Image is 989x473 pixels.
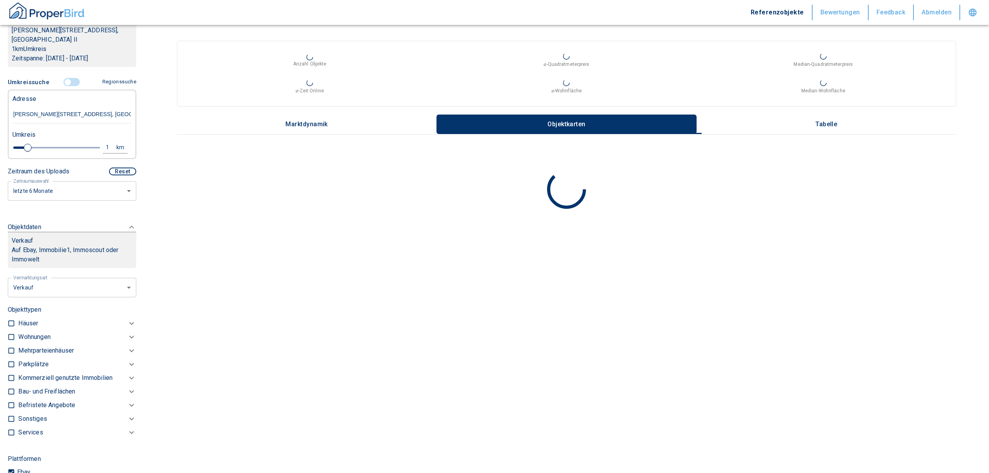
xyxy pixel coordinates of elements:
[12,94,36,104] p: Adresse
[18,387,75,396] p: Bau- und Freiflächen
[8,75,53,90] button: Umkreissuche
[18,399,136,412] div: Befristete Angebote
[8,4,136,75] div: Ort und Zeitspanne[PERSON_NAME][STREET_ADDRESS], [GEOGRAPHIC_DATA] II1kmUmkreisZeitspanne: [DATE]...
[8,277,136,298] div: letzte 6 Monate
[285,121,328,128] p: Marktdynamik
[12,106,132,124] input: Adresse ändern
[296,87,324,94] p: ⌀-Zeit Online
[8,454,41,464] p: Plattformen
[18,319,38,328] p: Häuser
[869,5,914,20] button: Feedback
[293,60,327,67] p: Anzahl Objekte
[8,222,41,232] p: Objektdaten
[12,26,132,44] p: [PERSON_NAME][STREET_ADDRESS], [GEOGRAPHIC_DATA] II
[18,385,136,399] div: Bau- und Freiflächen
[8,305,136,314] p: Objekttypen
[18,317,136,330] div: Häuser
[18,332,50,342] p: Wohnungen
[8,1,86,24] button: ProperBird Logo and Home Button
[18,371,136,385] div: Kommerziell genutzte Immobilien
[103,142,128,154] button: 1km
[12,245,132,264] p: Auf Ebay, Immobilie1, Immoscout oder Immowelt
[18,401,75,410] p: Befristete Angebote
[12,130,35,139] p: Umkreis
[12,236,33,245] p: Verkauf
[794,61,853,68] p: Median-Quadratmeterpreis
[743,5,813,20] button: Referenzobjekte
[8,180,136,201] div: letzte 6 Monate
[18,426,136,439] div: Services
[119,143,126,152] div: km
[109,168,136,175] button: Reset
[18,346,74,355] p: Mehrparteienhäuser
[8,167,69,176] p: Zeitraum des Uploads
[18,412,136,426] div: Sonstiges
[18,373,113,383] p: Kommerziell genutzte Immobilien
[177,115,956,134] div: wrapped label tabs example
[551,87,582,94] p: ⌀-Wohnfläche
[18,330,136,344] div: Wohnungen
[914,5,960,20] button: Abmelden
[18,358,136,371] div: Parkplätze
[99,75,136,89] button: Regionssuche
[12,54,132,63] p: Zeitspanne: [DATE] - [DATE]
[18,344,136,358] div: Mehrparteienhäuser
[12,44,132,54] p: 1 km Umkreis
[8,215,136,276] div: ObjektdatenVerkaufAuf Ebay, Immobilie1, Immoscout oder Immowelt
[813,5,869,20] button: Bewertungen
[544,61,589,68] p: ⌀-Quadratmeterpreis
[105,143,119,152] div: 1
[807,121,846,128] p: Tabelle
[18,360,49,369] p: Parkplätze
[547,121,586,128] p: Objektkarten
[801,87,845,94] p: Median-Wohnfläche
[18,428,43,437] p: Services
[18,414,47,424] p: Sonstiges
[8,1,86,21] img: ProperBird Logo and Home Button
